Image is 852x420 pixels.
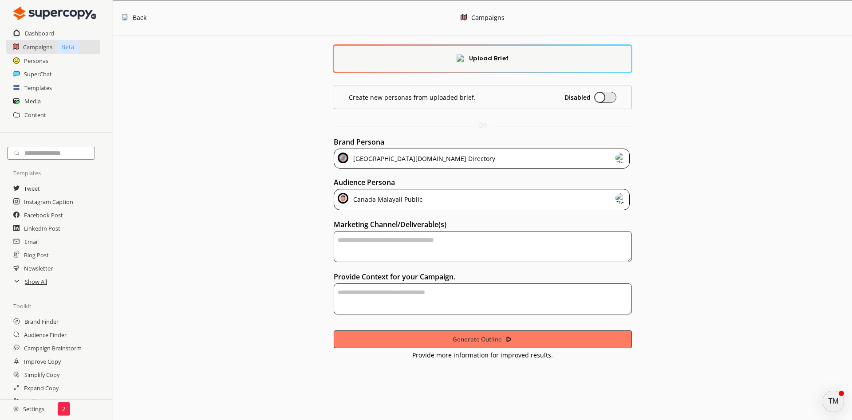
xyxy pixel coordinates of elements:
a: Personas [24,54,48,67]
a: Newsletter [24,262,53,275]
p: OR [478,122,487,129]
textarea: textarea-textarea [334,231,632,262]
a: Media [24,94,41,108]
p: Provide more information for improved results. [412,352,553,359]
h2: Brand Persona [334,135,632,149]
a: Facebook Post [24,208,63,222]
img: Close [457,55,465,63]
button: atlas-launcher [823,391,844,412]
a: Dashboard [25,27,54,40]
b: Generate Outline [453,335,502,343]
img: Close [122,14,128,20]
a: Brand Finder [24,315,59,328]
p: 2 [62,405,66,412]
p: Beta [57,40,79,54]
div: [GEOGRAPHIC_DATA][DOMAIN_NAME] Directory [350,153,495,165]
img: Close [338,193,348,204]
a: Tweet [24,182,40,195]
a: LinkedIn Post [24,222,60,235]
a: Audience Finder [24,328,67,341]
a: Audience Changer [24,395,72,408]
h2: Marketing Channel/Deliverable(s) [334,218,632,231]
img: Close [13,406,19,412]
img: Close [615,153,626,163]
h2: Audience Persona [334,176,632,189]
img: Close [461,14,467,20]
button: Generate Outline [334,330,632,348]
div: atlas-message-author-avatar [823,391,844,412]
a: Simplify Copy [24,368,59,381]
img: Close [338,153,348,163]
div: Campaigns [471,14,505,22]
textarea: textarea-textarea [334,283,632,314]
a: Content [24,108,46,122]
b: Upload Brief [469,54,509,63]
a: Campaigns [23,40,52,54]
a: SuperChat [24,67,52,81]
p: Create new personas from uploaded brief. [349,94,476,101]
h2: Provide Context for your Campaign. [334,270,632,283]
a: Email [24,235,39,248]
a: Expand Copy [24,381,59,395]
a: Instagram Caption [24,195,73,208]
img: Close [13,4,96,22]
a: Improve Copy [24,355,61,368]
div: Canada Malayali Public [350,193,422,206]
a: Show All [25,275,47,288]
img: Close [615,193,626,204]
div: Back [133,14,146,22]
a: Templates [24,81,52,94]
a: Campaign Brainstorm [24,341,82,355]
b: Disabled [564,94,591,101]
a: Blog Post [24,248,49,262]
